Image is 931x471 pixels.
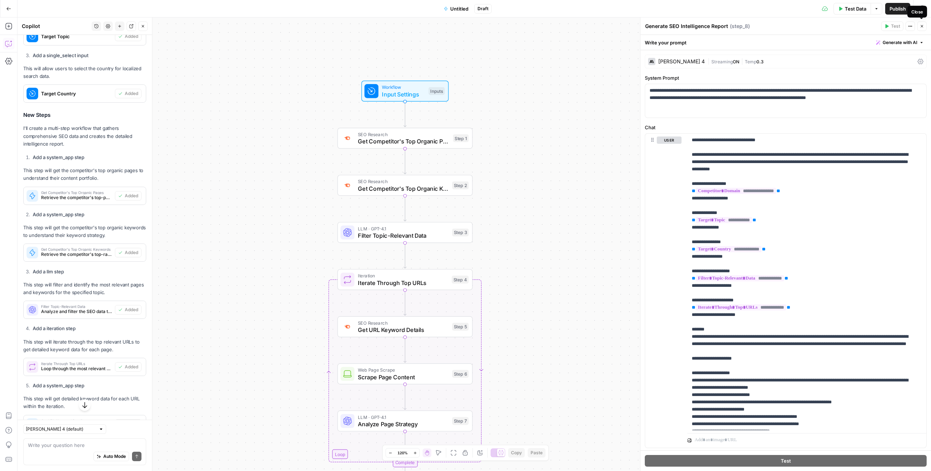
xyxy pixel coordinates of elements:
span: LLM · GPT-4.1 [358,413,448,420]
div: LoopIterationIterate Through Top URLsStep 4 [337,269,473,290]
div: LLM · GPT-4.1Filter Topic-Relevant DataStep 3 [337,222,473,243]
span: Loop through the most relevant URLs to gather detailed SEO data for each page [41,365,112,372]
p: This step will get the competitor's top organic keywords to understand their keyword strategy. [23,224,146,239]
div: WorkflowInput SettingsInputs [337,80,473,102]
p: This step will iterate through the top relevant URLs to get detailed keyword data for each page. [23,338,146,353]
p: This step will filter and identify the most relevant pages and keywords for the specified topic. [23,281,146,296]
p: This will allow users to select the country for localized search data. [23,65,146,80]
span: ( step_8 ) [730,23,750,30]
div: Complete [337,458,473,467]
input: Claude Sonnet 4 (default) [26,426,96,433]
div: Write your prompt [640,35,931,50]
div: user [645,134,682,447]
span: Test Data [845,5,866,12]
g: Edge from step_4 to step_5 [404,290,406,316]
strong: Add a system_app step [33,211,84,217]
button: Test Data [834,3,871,15]
span: Iterate Through Top URLs [41,362,112,365]
span: Get Competitor's Top Organic Pages [41,191,112,194]
button: Added [115,362,141,372]
span: Get Competitor's Top Organic Keywords [358,184,448,193]
div: Web Page ScrapeScrape Page ContentStep 6 [337,363,473,384]
span: Added [125,306,138,313]
span: Added [125,33,138,40]
button: Generate with AI [873,38,927,47]
g: Edge from step_1 to step_2 [404,149,406,174]
span: Copy [511,450,522,456]
button: Test [881,21,903,31]
span: Auto Mode [103,453,126,460]
span: ON [733,59,739,64]
img: otu06fjiulrdwrqmbs7xihm55rg9 [343,134,352,142]
span: Iteration [358,272,448,279]
span: Target Topic [41,33,112,40]
span: Paste [531,450,543,456]
span: 120% [397,450,408,456]
span: 0.3 [756,59,764,64]
div: Step 3 [452,229,469,237]
span: Get Competitor's Top Organic Keywords [41,248,112,251]
div: SEO ResearchGet Competitor's Top Organic KeywordsStep 2 [337,175,473,196]
span: | [739,58,745,65]
img: p4kt2d9mz0di8532fmfgvfq6uqa0 [343,182,352,189]
span: SEO Research [358,131,449,138]
label: System Prompt [645,74,927,82]
p: I'll create a multi-step workflow that gathers comprehensive SEO data and creates the detailed in... [23,124,146,147]
span: Draft [478,5,488,12]
button: Added [115,248,141,257]
textarea: Generate SEO Intelligence Report [645,23,728,30]
span: Added [125,90,138,97]
button: Auto Mode [93,452,129,461]
strong: Add a single_select input [33,52,88,58]
span: | [708,58,711,65]
span: Test [891,23,900,29]
h3: New Steps [23,110,146,120]
span: Temp [745,59,756,64]
div: Inputs [428,87,444,95]
span: Target Country [41,90,112,97]
img: ey5lt04xp3nqzrimtu8q5fsyor3u [343,323,352,331]
p: This step will get detailed keyword data for each URL within the iteration. [23,395,146,410]
span: Get URL Keyword Details [358,325,448,334]
button: Added [115,419,141,429]
strong: Add a llm step [33,269,64,274]
div: [PERSON_NAME] 4 [658,59,705,64]
div: SEO ResearchGet Competitor's Top Organic PagesStep 1 [337,128,473,149]
span: Web Page Scrape [358,367,448,373]
div: Step 4 [452,276,469,284]
div: LLM · GPT-4.1Analyze Page StrategyStep 7 [337,411,473,432]
span: Untitled [450,5,468,12]
span: Retrieve the competitor's top-ranking organic keywords to identify topic-relevant opportunities [41,251,112,258]
span: Scrape Page Content [358,373,448,381]
span: Publish [890,5,906,12]
span: Added [125,364,138,370]
button: Added [115,305,141,314]
span: Filter Topic-Relevant Data [358,231,448,240]
span: Iterate Through Top URLs [358,278,448,287]
strong: Add a iteration step [33,325,76,331]
span: SEO Research [358,319,448,326]
div: Step 2 [452,181,469,189]
label: Chat [645,124,927,131]
div: Step 1 [453,134,469,142]
strong: Add a system_app step [33,154,84,160]
span: Workflow [382,84,425,91]
span: Test [781,457,791,464]
g: Edge from step_2 to step_3 [404,196,406,221]
button: Untitled [439,3,473,15]
span: Retrieve the competitor's top-performing organic pages to understand their content strategy [41,194,112,201]
p: This step will get the competitor's top organic pages to understand their content portfolio. [23,167,146,182]
span: SEO Research [358,178,448,185]
button: Added [115,191,141,201]
div: Step 6 [452,370,469,378]
span: Get URL Keyword Details [41,419,112,423]
button: Copy [508,448,525,458]
span: Filter Topic-Relevant Data [41,305,112,308]
div: Step 5 [452,323,469,331]
span: Analyze Page Strategy [358,420,448,428]
button: Added [115,32,141,41]
g: Edge from step_6 to step_7 [404,384,406,410]
button: Paste [528,448,546,458]
div: SEO ResearchGet URL Keyword DetailsStep 5 [337,316,473,337]
span: Added [125,193,138,199]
